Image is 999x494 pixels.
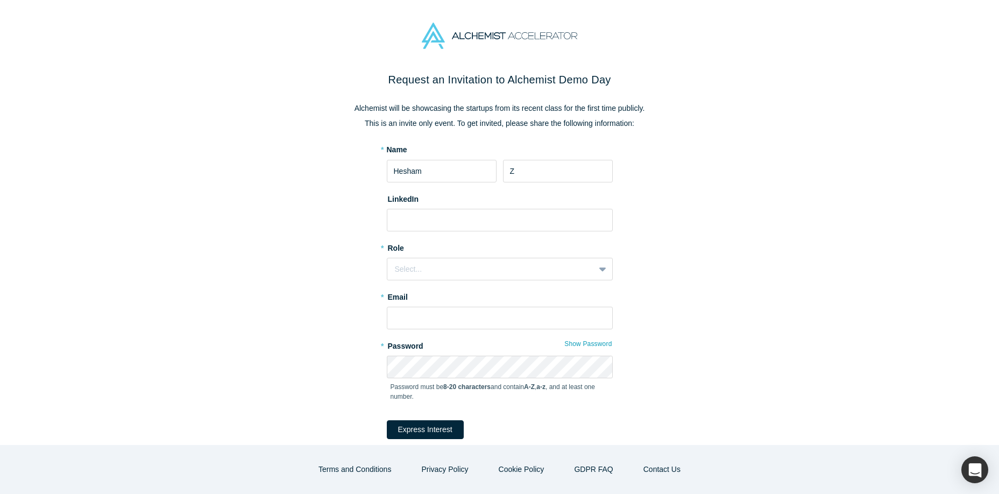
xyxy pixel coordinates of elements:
p: Alchemist will be showcasing the startups from its recent class for the first time publicly. [274,103,726,114]
button: Show Password [564,337,612,351]
img: Alchemist Accelerator Logo [422,23,577,49]
button: Terms and Conditions [307,460,402,479]
input: First Name [387,160,497,182]
div: Select... [395,264,587,275]
label: LinkedIn [387,190,419,205]
p: This is an invite only event. To get invited, please share the following information: [274,118,726,129]
button: Express Interest [387,420,464,439]
label: Role [387,239,613,254]
label: Email [387,288,613,303]
button: Privacy Policy [410,460,479,479]
strong: A-Z [524,383,535,391]
label: Name [387,144,407,156]
input: Last Name [503,160,613,182]
strong: a-z [536,383,545,391]
a: GDPR FAQ [563,460,624,479]
strong: 8-20 characters [443,383,491,391]
button: Cookie Policy [487,460,556,479]
p: Password must be and contain , , and at least one number. [391,382,609,401]
h2: Request an Invitation to Alchemist Demo Day [274,72,726,88]
button: Contact Us [632,460,692,479]
label: Password [387,337,613,352]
